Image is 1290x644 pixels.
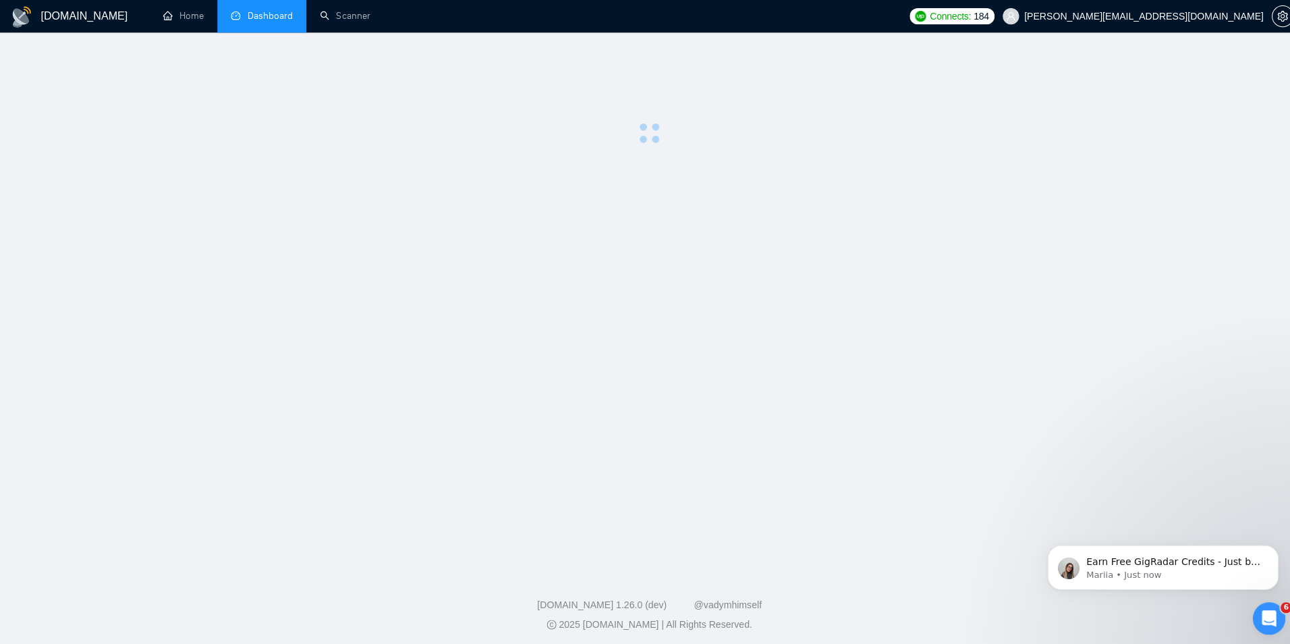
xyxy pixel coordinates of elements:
span: setting [1264,11,1284,22]
a: [DOMAIN_NAME] 1.26.0 (dev) [534,595,663,606]
span: Connects: [924,9,964,24]
img: upwork-logo.png [909,11,920,22]
span: copyright [543,616,553,625]
a: searchScanner [318,10,368,22]
a: setting [1263,11,1285,22]
iframe: Intercom notifications message [1020,513,1290,608]
div: 2025 [DOMAIN_NAME] | All Rights Reserved. [11,614,1279,628]
span: Dashboard [246,10,291,22]
span: user [999,11,1009,21]
span: 184 [967,9,982,24]
button: setting [1263,5,1285,27]
a: @vadymhimself [689,595,756,606]
span: dashboard [229,11,239,20]
span: 6 [1272,598,1283,609]
img: logo [11,6,32,28]
a: homeHome [162,10,202,22]
iframe: Intercom live chat [1244,598,1277,630]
